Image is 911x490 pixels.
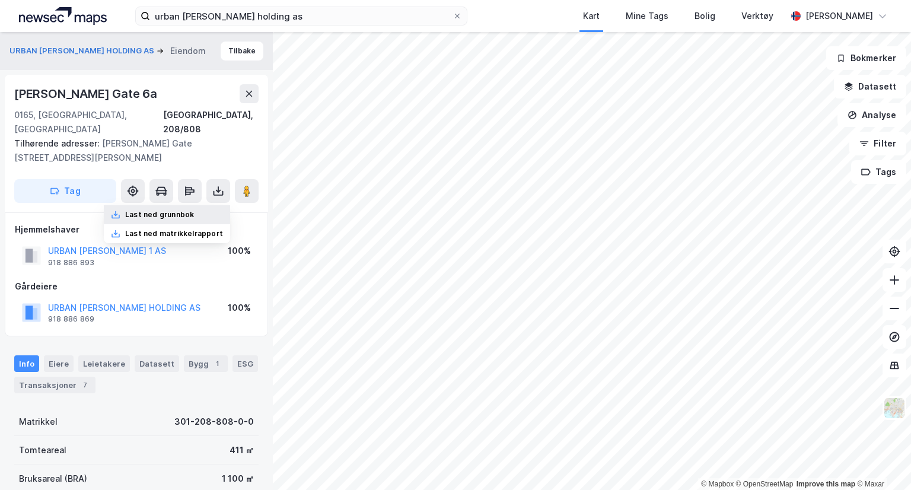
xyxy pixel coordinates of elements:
[163,108,259,136] div: [GEOGRAPHIC_DATA], 208/808
[230,443,254,457] div: 411 ㎡
[851,160,906,184] button: Tags
[150,7,453,25] input: Søk på adresse, matrikkel, gårdeiere, leietakere eller personer
[221,42,263,61] button: Tilbake
[19,7,107,25] img: logo.a4113a55bc3d86da70a041830d287a7e.svg
[797,480,855,488] a: Improve this map
[15,222,258,237] div: Hjemmelshaver
[125,210,194,219] div: Last ned grunnbok
[14,136,249,165] div: [PERSON_NAME] Gate [STREET_ADDRESS][PERSON_NAME]
[9,45,157,57] button: URBAN [PERSON_NAME] HOLDING AS
[834,75,906,98] button: Datasett
[695,9,715,23] div: Bolig
[626,9,668,23] div: Mine Tags
[44,355,74,372] div: Eiere
[15,279,258,294] div: Gårdeiere
[852,433,911,490] iframe: Chat Widget
[48,314,94,324] div: 918 886 869
[14,377,95,393] div: Transaksjoner
[19,472,87,486] div: Bruksareal (BRA)
[232,355,258,372] div: ESG
[14,179,116,203] button: Tag
[805,9,873,23] div: [PERSON_NAME]
[211,358,223,370] div: 1
[170,44,206,58] div: Eiendom
[14,355,39,372] div: Info
[837,103,906,127] button: Analyse
[852,433,911,490] div: Kontrollprogram for chat
[849,132,906,155] button: Filter
[736,480,794,488] a: OpenStreetMap
[228,301,251,315] div: 100%
[125,229,223,238] div: Last ned matrikkelrapport
[184,355,228,372] div: Bygg
[19,415,58,429] div: Matrikkel
[14,108,163,136] div: 0165, [GEOGRAPHIC_DATA], [GEOGRAPHIC_DATA]
[19,443,66,457] div: Tomteareal
[741,9,773,23] div: Verktøy
[48,258,94,268] div: 918 886 893
[14,84,160,103] div: [PERSON_NAME] Gate 6a
[135,355,179,372] div: Datasett
[228,244,251,258] div: 100%
[174,415,254,429] div: 301-208-808-0-0
[701,480,734,488] a: Mapbox
[583,9,600,23] div: Kart
[883,397,906,419] img: Z
[78,355,130,372] div: Leietakere
[14,138,102,148] span: Tilhørende adresser:
[79,379,91,391] div: 7
[826,46,906,70] button: Bokmerker
[222,472,254,486] div: 1 100 ㎡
